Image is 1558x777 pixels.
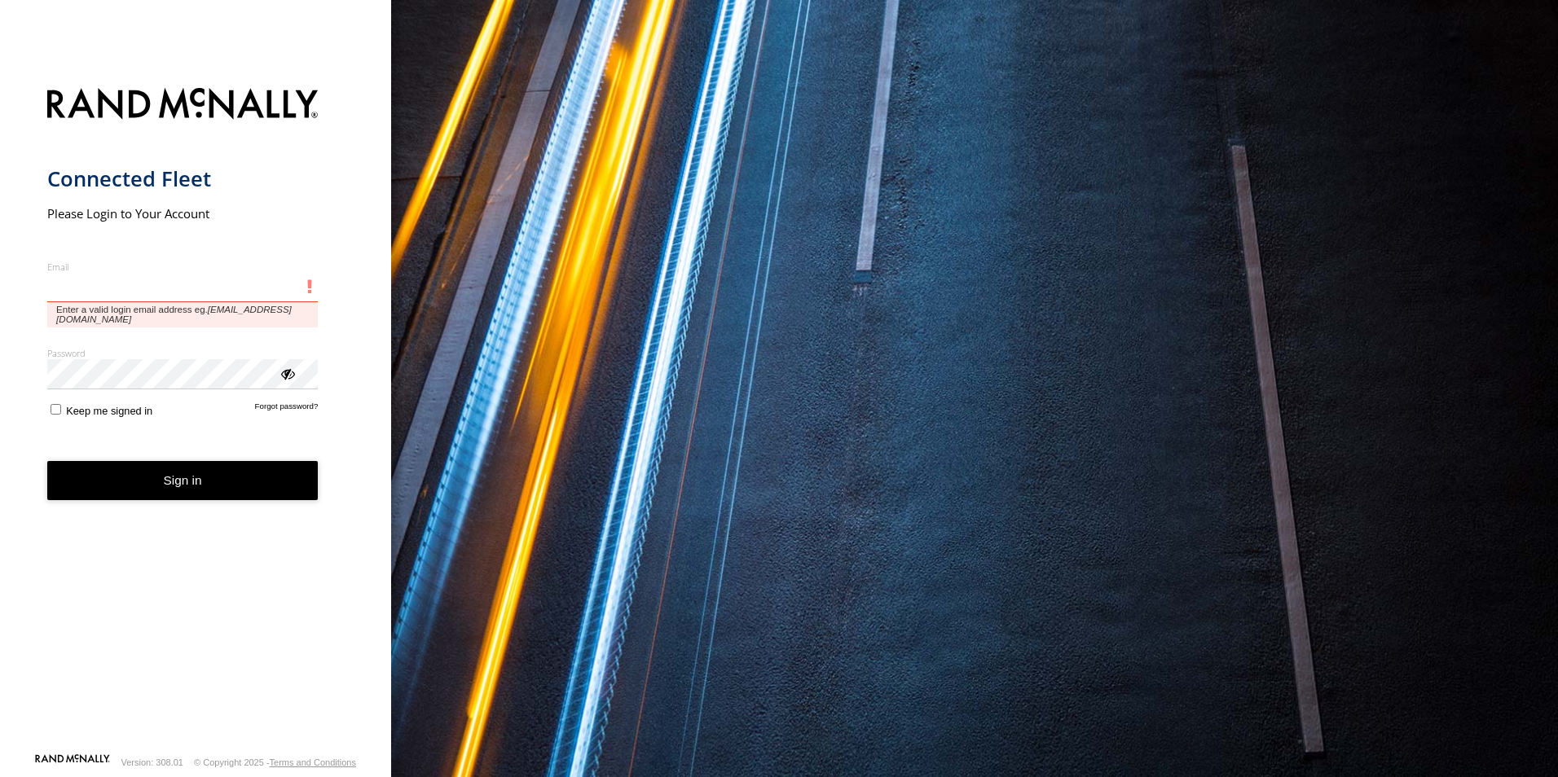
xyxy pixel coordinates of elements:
div: © Copyright 2025 - [194,757,356,767]
a: Visit our Website [35,754,110,770]
input: Keep me signed in [51,404,61,415]
span: Enter a valid login email address eg. [47,302,319,327]
span: Keep me signed in [66,405,152,417]
em: [EMAIL_ADDRESS][DOMAIN_NAME] [56,305,292,324]
h1: Connected Fleet [47,165,319,192]
a: Terms and Conditions [270,757,356,767]
div: ViewPassword [279,365,295,381]
button: Sign in [47,461,319,501]
div: Version: 308.01 [121,757,183,767]
a: Forgot password? [255,402,319,417]
label: Password [47,347,319,359]
label: Email [47,261,319,273]
form: main [47,78,345,753]
h2: Please Login to Your Account [47,205,319,222]
img: Rand McNally [47,85,319,126]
